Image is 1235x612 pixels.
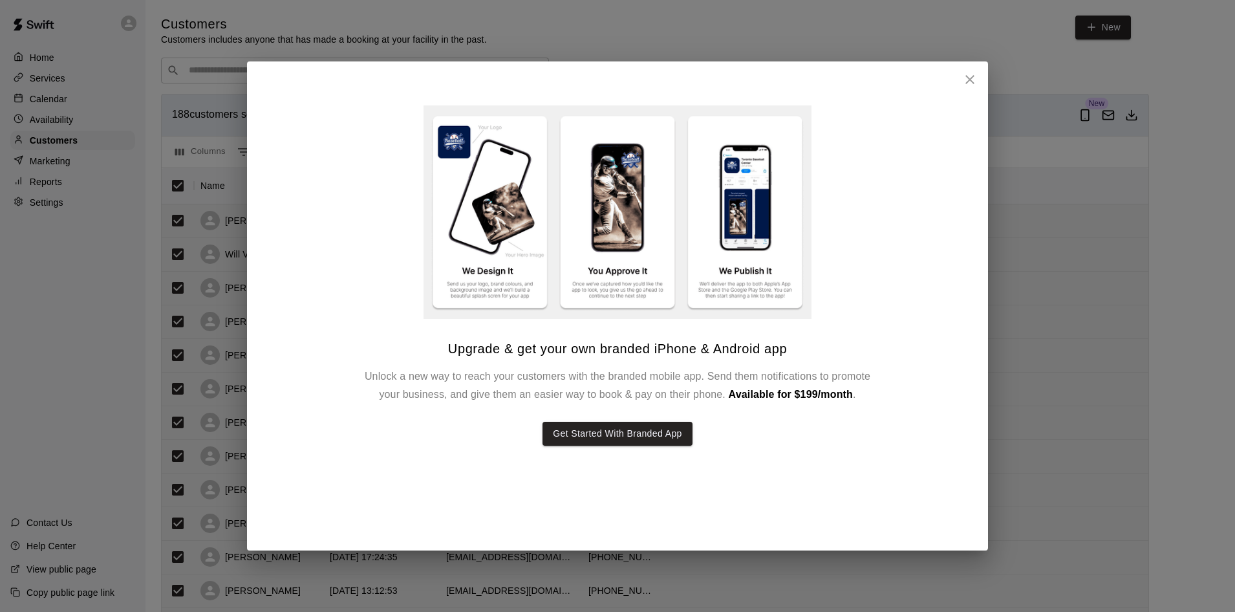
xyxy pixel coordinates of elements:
span: Available for $199/month [729,389,853,400]
button: Get Started With Branded App [542,422,693,446]
h5: Upgrade & get your own branded iPhone & Android app [448,340,787,358]
img: Branded app [424,105,811,320]
button: close [957,67,983,93]
h6: Unlock a new way to reach your customers with the branded mobile app. Send them notifications to ... [359,367,876,404]
a: Get Started With Branded App [542,404,693,446]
